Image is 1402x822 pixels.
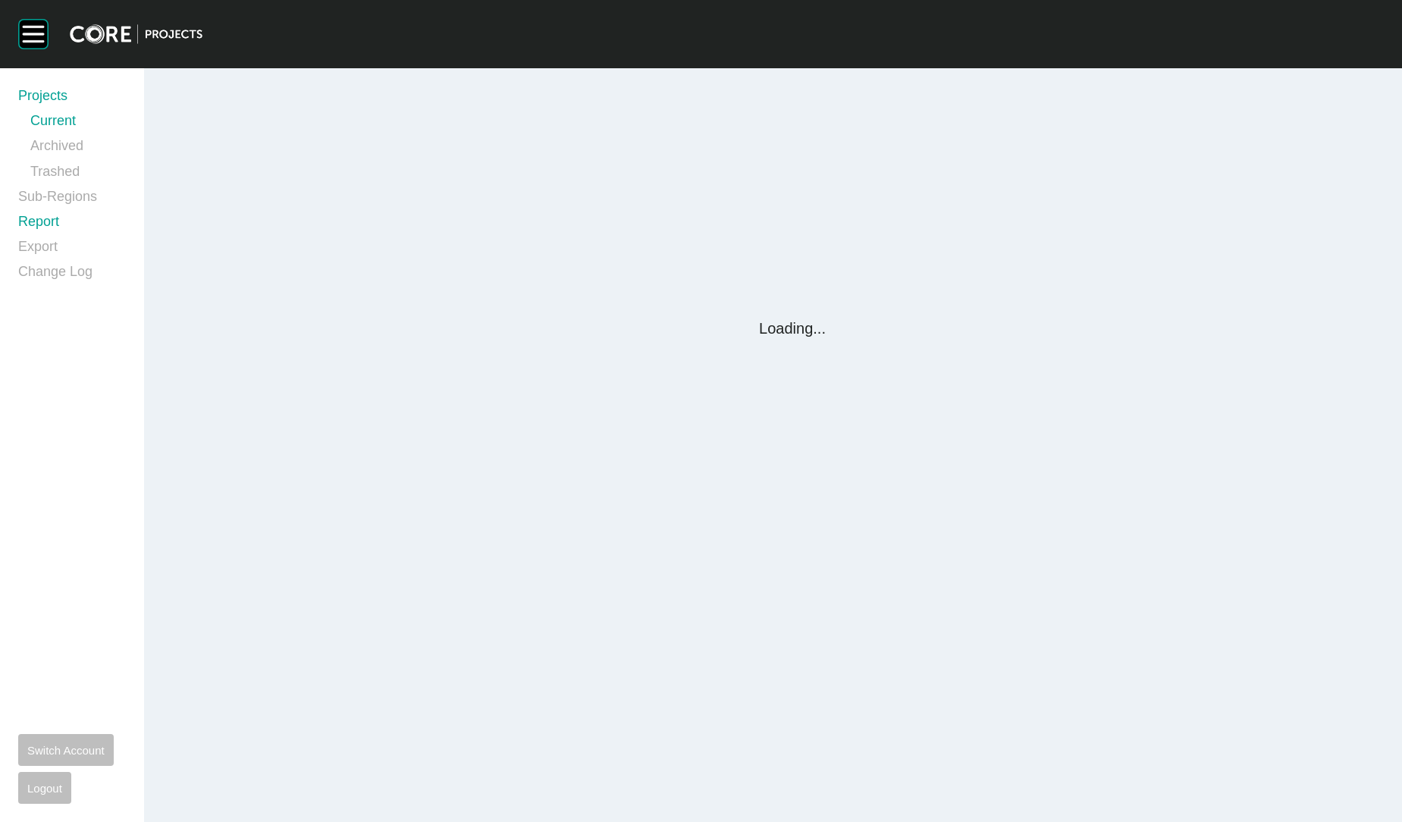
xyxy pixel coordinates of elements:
button: Logout [18,772,71,804]
a: Archived [30,136,126,162]
span: Switch Account [27,744,105,757]
span: Logout [27,782,62,795]
a: Sub-Regions [18,187,126,212]
p: Loading... [759,318,826,339]
a: Current [30,111,126,136]
a: Report [18,212,126,237]
img: core-logo-dark.3138cae2.png [70,24,202,44]
a: Trashed [30,162,126,187]
a: Projects [18,86,126,111]
a: Change Log [18,262,126,287]
button: Switch Account [18,734,114,766]
a: Export [18,237,126,262]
